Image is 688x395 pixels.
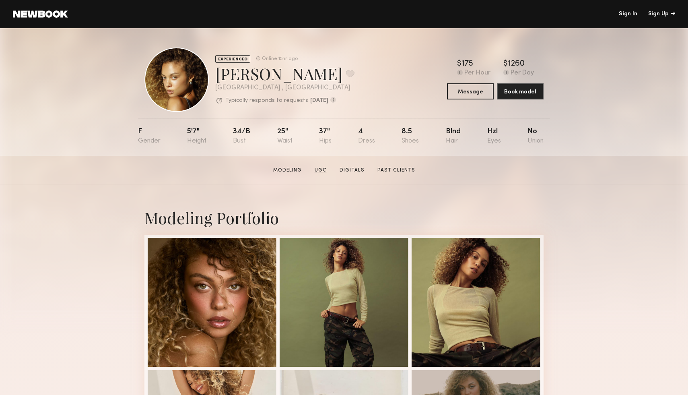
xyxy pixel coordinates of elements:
[648,11,675,17] div: Sign Up
[619,11,637,17] a: Sign In
[187,128,206,145] div: 5'7"
[446,128,461,145] div: Blnd
[215,63,354,84] div: [PERSON_NAME]
[402,128,419,145] div: 8.5
[215,85,354,91] div: [GEOGRAPHIC_DATA] , [GEOGRAPHIC_DATA]
[461,60,473,68] div: 175
[503,60,508,68] div: $
[447,83,494,99] button: Message
[215,55,250,63] div: EXPERIENCED
[311,167,330,174] a: UGC
[270,167,305,174] a: Modeling
[464,70,490,77] div: Per Hour
[457,60,461,68] div: $
[527,128,544,145] div: No
[138,128,161,145] div: F
[144,207,544,228] div: Modeling Portfolio
[310,98,328,103] b: [DATE]
[358,128,375,145] div: 4
[233,128,250,145] div: 34/b
[508,60,525,68] div: 1260
[262,56,298,62] div: Online 15hr ago
[336,167,368,174] a: Digitals
[374,167,418,174] a: Past Clients
[497,83,544,99] button: Book model
[487,128,501,145] div: Hzl
[277,128,293,145] div: 25"
[225,98,308,103] p: Typically responds to requests
[319,128,332,145] div: 37"
[511,70,534,77] div: Per Day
